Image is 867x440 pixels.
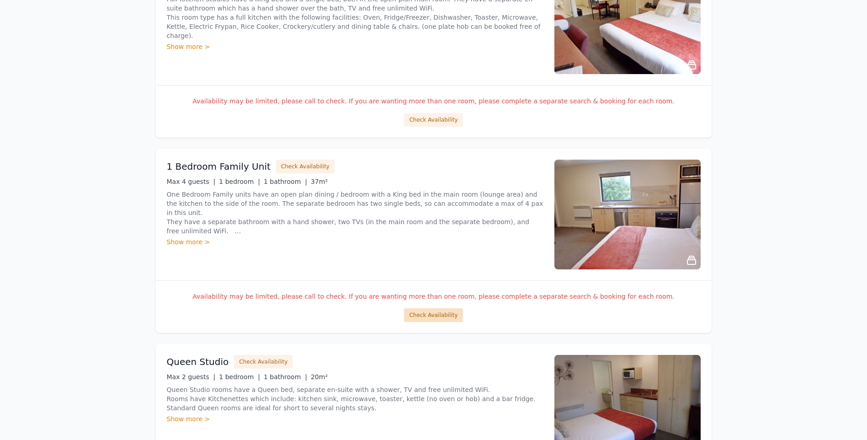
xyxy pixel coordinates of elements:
[167,355,229,368] h3: Queen Studio
[167,160,271,173] h3: 1 Bedroom Family Unit
[167,373,216,381] span: Max 2 guests |
[311,178,328,185] span: 37m²
[167,42,543,51] div: Show more >
[404,113,463,127] button: Check Availability
[219,178,260,185] span: 1 bedroom |
[167,292,701,301] p: Availability may be limited, please call to check. If you are wanting more than one room, please ...
[167,385,543,413] p: Queen Studio rooms have a Queen bed, separate en-suite with a shower, TV and free unlimited WiFi....
[264,178,307,185] span: 1 bathroom |
[276,160,335,173] button: Check Availability
[167,237,543,247] div: Show more >
[167,190,543,236] p: One Bedroom Family units have an open plan dining / bedroom with a King bed in the main room (lou...
[167,178,216,185] span: Max 4 guests |
[404,308,463,322] button: Check Availability
[167,97,701,106] p: Availability may be limited, please call to check. If you are wanting more than one room, please ...
[219,373,260,381] span: 1 bedroom |
[167,414,543,424] div: Show more >
[234,355,293,369] button: Check Availability
[311,373,328,381] span: 20m²
[264,373,307,381] span: 1 bathroom |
